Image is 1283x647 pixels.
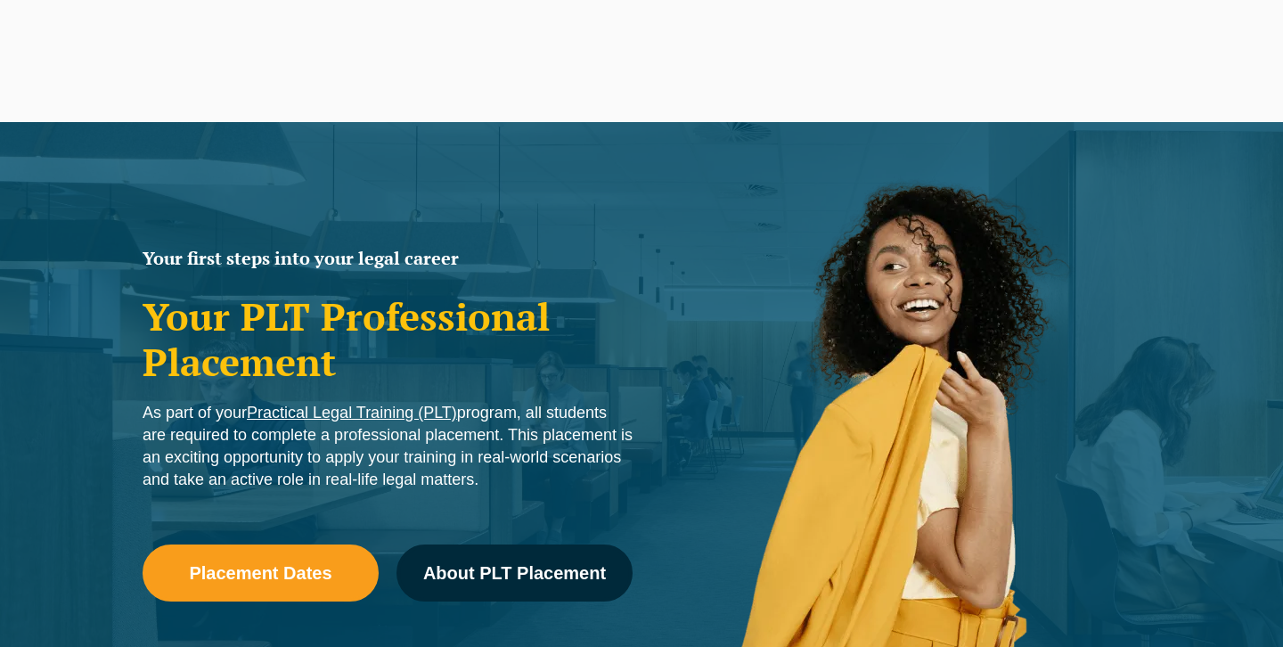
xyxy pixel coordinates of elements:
span: As part of your program, all students are required to complete a professional placement. This pla... [143,404,633,488]
h2: Your first steps into your legal career [143,250,633,267]
span: About PLT Placement [423,564,606,582]
span: Placement Dates [189,564,331,582]
a: Practical Legal Training (PLT) [247,404,457,422]
a: About PLT Placement [396,545,633,602]
a: Placement Dates [143,545,379,602]
h1: Your PLT Professional Placement [143,294,633,384]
